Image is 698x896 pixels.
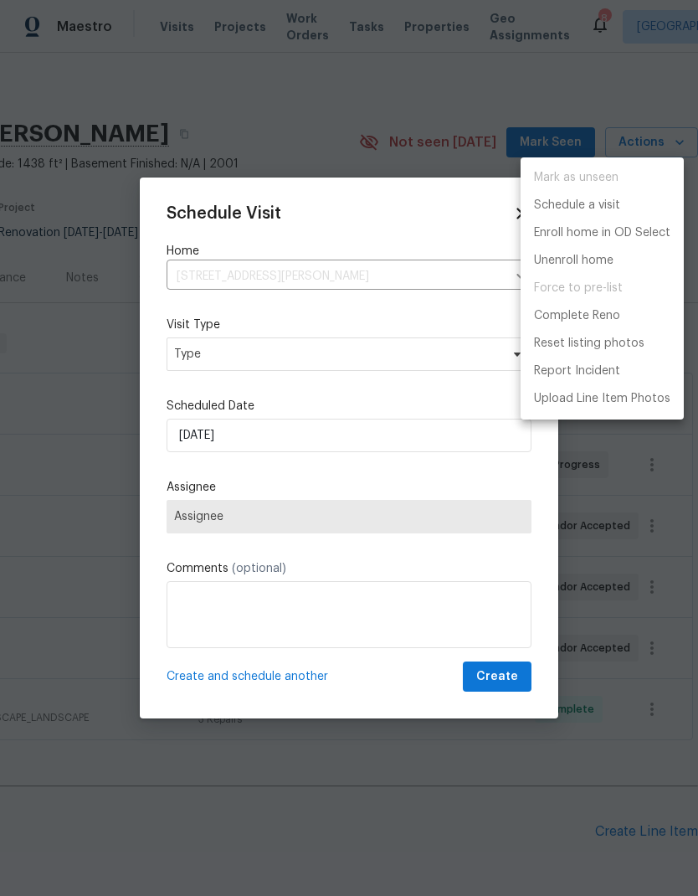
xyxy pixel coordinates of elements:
span: Setup visit must be completed before moving home to pre-list [521,275,684,302]
p: Enroll home in OD Select [534,224,670,242]
p: Report Incident [534,363,620,380]
p: Schedule a visit [534,197,620,214]
p: Upload Line Item Photos [534,390,670,408]
p: Reset listing photos [534,335,644,353]
p: Complete Reno [534,307,620,325]
p: Unenroll home [534,252,613,270]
